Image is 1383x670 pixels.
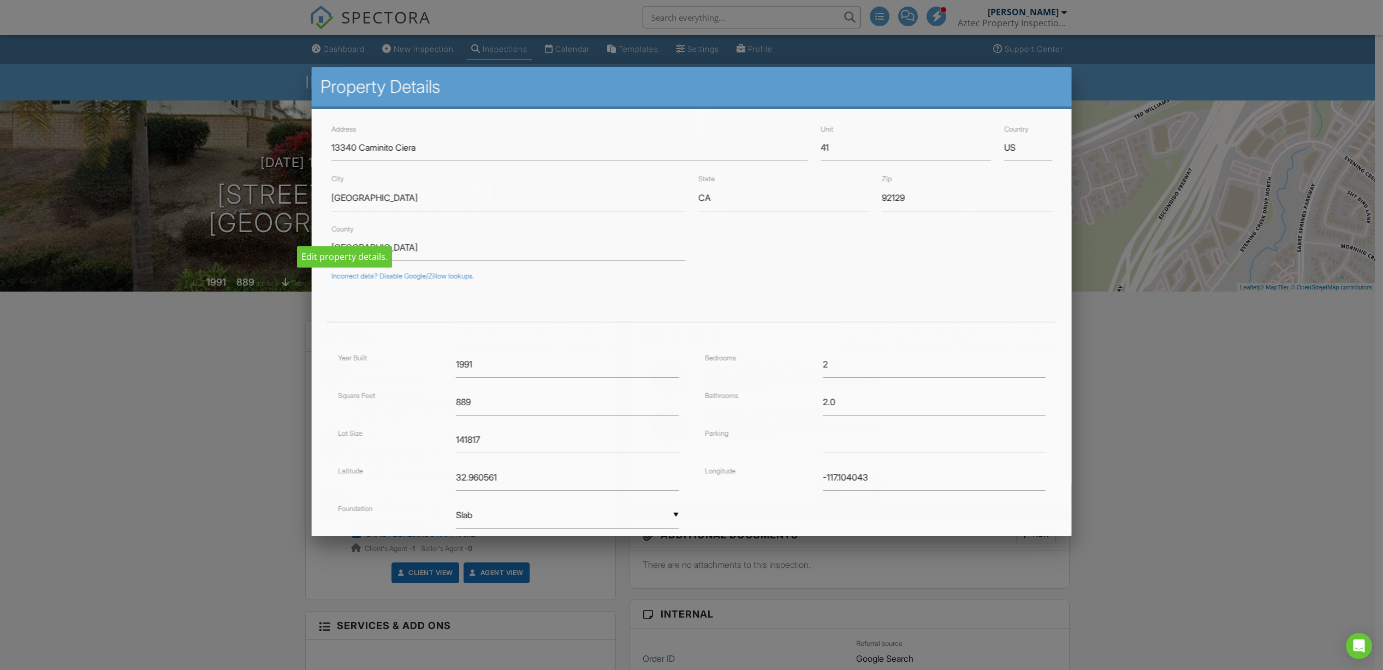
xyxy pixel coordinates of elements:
[881,175,891,183] label: Zip
[704,392,738,400] label: Bathrooms
[1004,125,1028,133] label: Country
[337,392,375,400] label: Square Feet
[337,354,366,362] label: Year Built
[320,76,1063,98] h2: Property Details
[698,175,714,183] label: State
[820,125,833,133] label: Unit
[331,125,355,133] label: Address
[331,272,1052,281] div: Incorrect data? Disable Google/Zillow lookups.
[704,429,728,437] label: Parking
[704,354,735,362] label: Bedrooms
[1346,633,1372,659] div: Open Intercom Messenger
[337,429,362,437] label: Lot Size
[331,175,343,183] label: City
[337,505,372,513] label: Foundation
[331,225,353,233] label: County
[704,467,735,475] label: Longitude
[337,467,363,475] label: Latitude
